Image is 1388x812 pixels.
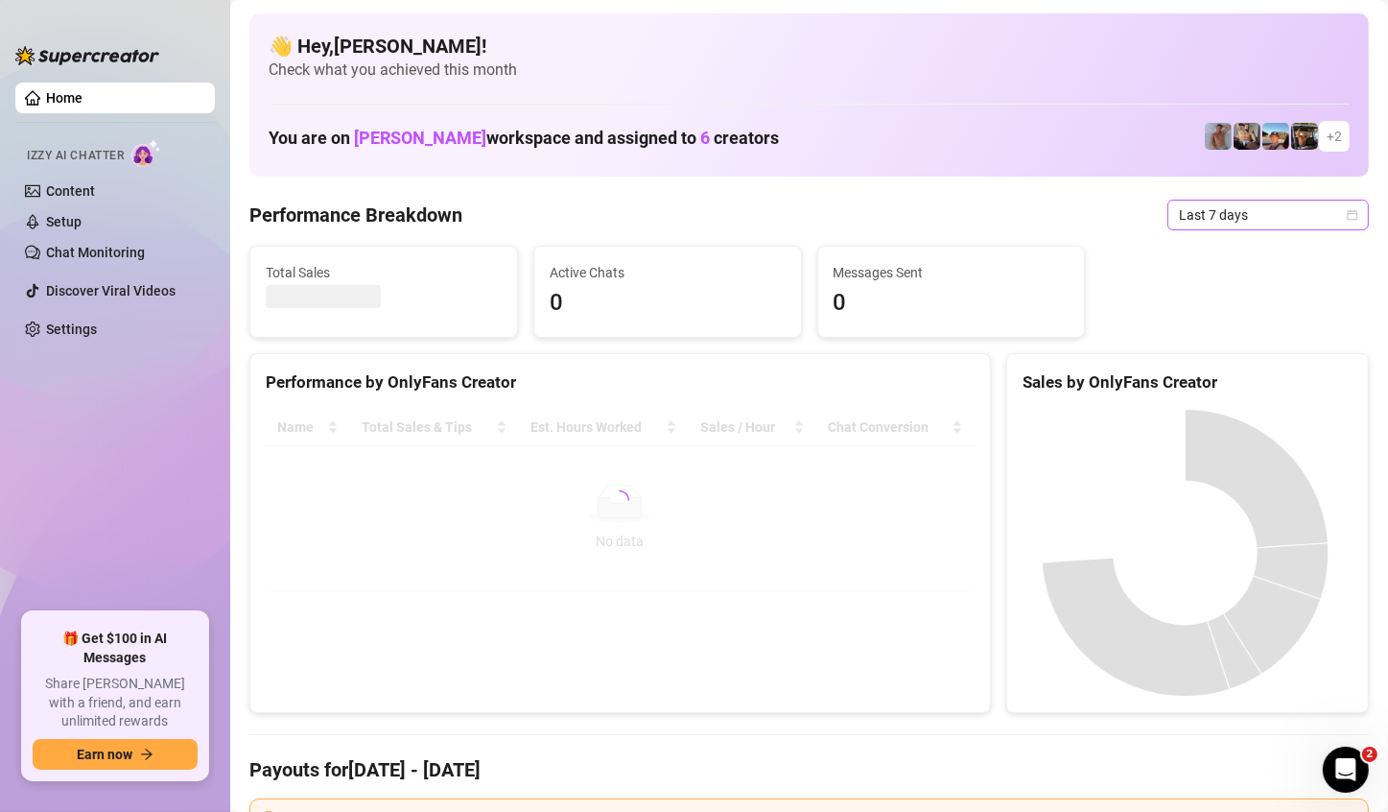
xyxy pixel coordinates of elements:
[46,245,145,260] a: Chat Monitoring
[1234,123,1260,150] img: George
[1323,747,1369,793] iframe: Intercom live chat
[46,183,95,199] a: Content
[33,675,198,731] span: Share [PERSON_NAME] with a friend, and earn unlimited rewards
[1179,201,1357,229] span: Last 7 days
[1262,123,1289,150] img: Zach
[33,630,198,667] span: 🎁 Get $100 in AI Messages
[269,33,1350,60] h4: 👋 Hey, [PERSON_NAME] !
[354,128,486,148] span: [PERSON_NAME]
[1362,747,1377,762] span: 2
[249,202,462,228] h4: Performance Breakdown
[1291,123,1318,150] img: Nathan
[266,262,502,283] span: Total Sales
[550,262,786,283] span: Active Chats
[269,60,1350,81] span: Check what you achieved this month
[1347,209,1358,221] span: calendar
[33,739,198,770] button: Earn nowarrow-right
[77,747,132,762] span: Earn now
[700,128,710,148] span: 6
[140,748,153,761] span: arrow-right
[834,262,1070,283] span: Messages Sent
[266,370,975,395] div: Performance by OnlyFans Creator
[27,147,124,165] span: Izzy AI Chatter
[249,756,1369,783] h4: Payouts for [DATE] - [DATE]
[46,214,82,229] a: Setup
[1023,370,1353,395] div: Sales by OnlyFans Creator
[46,283,176,299] a: Discover Viral Videos
[550,285,786,322] span: 0
[46,322,97,337] a: Settings
[1205,123,1232,150] img: Joey
[1327,126,1342,147] span: + 2
[834,285,1070,322] span: 0
[15,46,159,65] img: logo-BBDzfeDw.svg
[269,128,779,149] h1: You are on workspace and assigned to creators
[607,488,633,513] span: loading
[46,90,82,106] a: Home
[131,139,161,167] img: AI Chatter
